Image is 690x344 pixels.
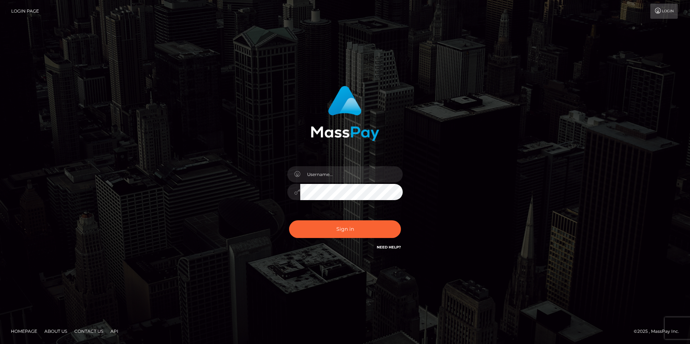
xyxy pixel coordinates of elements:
[8,326,40,337] a: Homepage
[289,220,401,238] button: Sign in
[634,327,685,335] div: © 2025 , MassPay Inc.
[108,326,121,337] a: API
[650,4,678,19] a: Login
[311,86,379,141] img: MassPay Login
[42,326,70,337] a: About Us
[377,245,401,250] a: Need Help?
[11,4,39,19] a: Login Page
[300,166,403,182] input: Username...
[71,326,106,337] a: Contact Us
